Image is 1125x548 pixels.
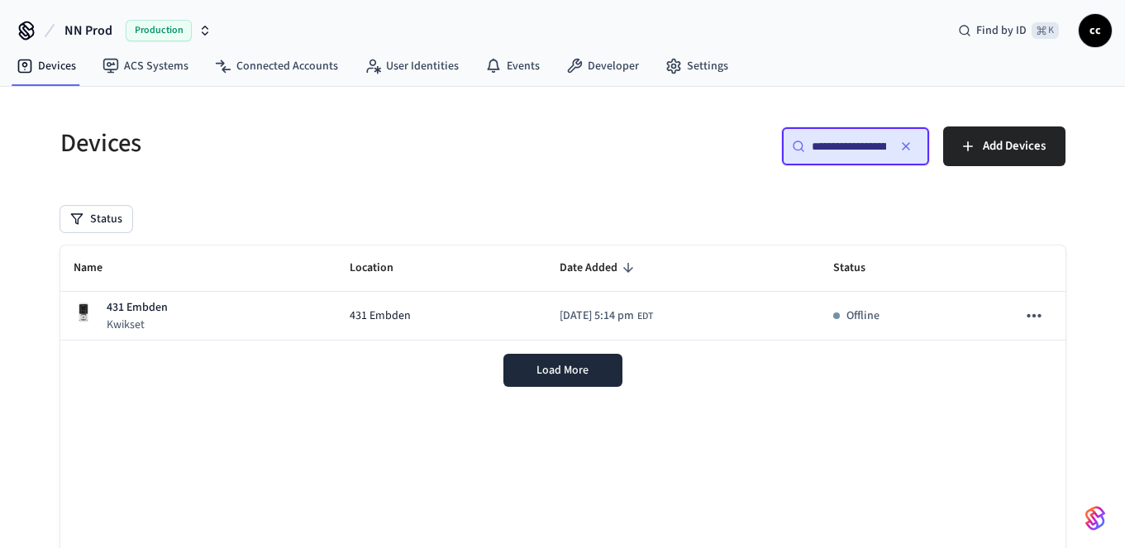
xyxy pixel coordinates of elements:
span: EDT [637,309,653,324]
a: Devices [3,51,89,81]
a: User Identities [351,51,472,81]
span: Location [350,255,415,281]
img: SeamLogoGradient.69752ec5.svg [1085,505,1105,531]
p: Kwikset [107,317,168,333]
span: Production [126,20,192,41]
button: Status [60,206,132,232]
span: ⌘ K [1032,22,1059,39]
button: Add Devices [943,126,1065,166]
span: [DATE] 5:14 pm [560,307,634,325]
div: Find by ID⌘ K [945,16,1072,45]
button: Load More [503,354,622,387]
a: Settings [652,51,741,81]
a: Events [472,51,553,81]
p: 431 Embden [107,299,168,317]
a: ACS Systems [89,51,202,81]
p: Offline [846,307,880,325]
h5: Devices [60,126,553,160]
span: Load More [536,362,589,379]
span: Status [833,255,887,281]
span: Name [74,255,124,281]
span: 431 Embden [350,307,411,325]
div: America/New_York [560,307,653,325]
span: Add Devices [983,136,1046,157]
table: sticky table [60,245,1065,341]
img: Kwikset Halo Touchscreen Wifi Enabled Smart Lock, Polished Chrome, Front [74,303,93,322]
button: cc [1079,14,1112,47]
span: Date Added [560,255,639,281]
span: cc [1080,16,1110,45]
a: Connected Accounts [202,51,351,81]
span: NN Prod [64,21,112,41]
a: Developer [553,51,652,81]
span: Find by ID [976,22,1027,39]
